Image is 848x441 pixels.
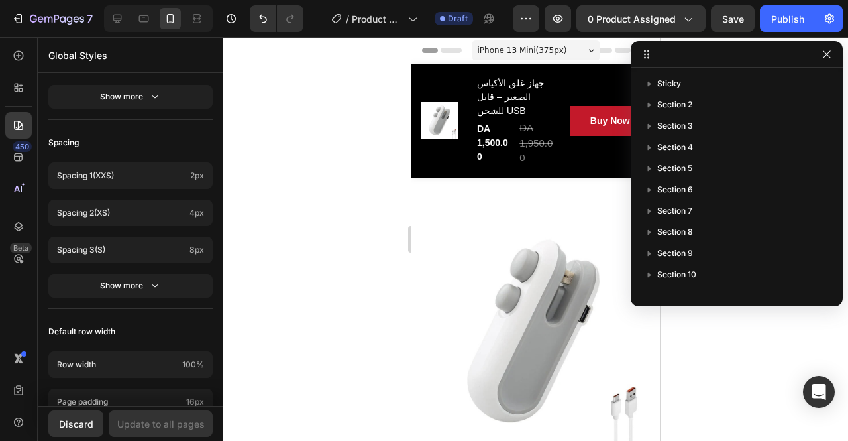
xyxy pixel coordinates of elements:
[57,170,185,182] p: Spacing 1
[95,245,105,255] span: (s)
[87,11,93,27] p: 7
[190,170,204,182] span: 2px
[250,5,303,32] div: Undo/Redo
[5,5,99,32] button: 7
[346,12,349,26] span: /
[588,12,676,26] span: 0 product assigned
[57,359,177,371] p: Row width
[48,274,213,298] button: Show more
[100,90,162,103] div: Show more
[182,359,204,371] span: 100%
[657,247,693,260] span: Section 9
[10,243,32,253] div: Beta
[657,98,692,111] span: Section 2
[189,207,204,219] span: 4px
[352,12,403,26] span: Product Page - [DATE] 01:23:34
[803,376,835,408] div: Open Intercom Messenger
[448,13,468,25] span: Draft
[189,244,204,256] span: 8px
[48,410,103,437] button: Discard
[100,279,162,292] div: Show more
[657,204,692,218] span: Section 7
[576,5,706,32] button: 0 product assigned
[93,170,114,180] span: (xxs)
[186,396,204,408] span: 16px
[722,13,744,25] span: Save
[109,410,213,437] button: Update to all pages
[657,119,693,133] span: Section 3
[48,85,213,109] button: Show more
[657,162,692,175] span: Section 5
[657,77,681,90] span: Sticky
[117,417,205,431] div: Update to all pages
[760,5,816,32] button: Publish
[657,268,696,281] span: Section 10
[57,207,184,219] p: Spacing 2
[48,324,115,340] span: Default row width
[711,5,755,32] button: Save
[57,396,181,408] p: Page padding
[48,48,213,62] p: Global Styles
[657,141,693,154] span: Section 4
[57,244,184,256] p: Spacing 3
[59,417,93,431] div: Discard
[48,135,79,151] span: Spacing
[771,12,804,26] div: Publish
[657,225,693,239] span: Section 8
[657,183,693,196] span: Section 6
[411,37,660,441] iframe: Design area
[13,141,32,152] div: 450
[94,208,110,218] span: (xs)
